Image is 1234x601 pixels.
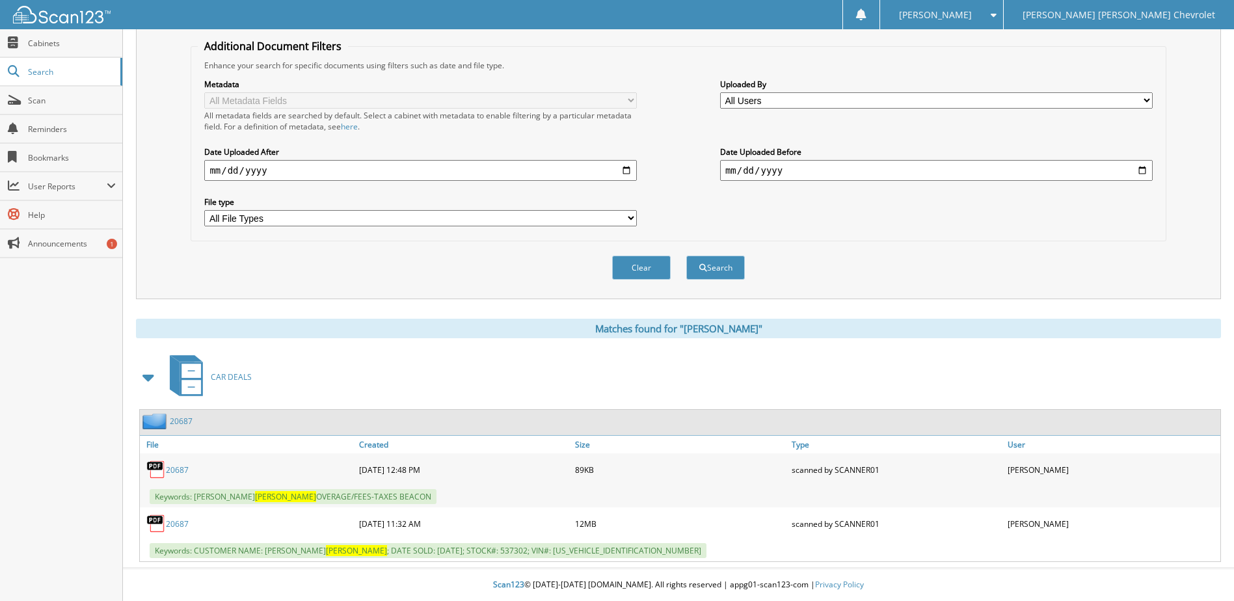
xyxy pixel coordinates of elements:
img: PDF.png [146,460,166,479]
label: Date Uploaded After [204,146,637,157]
span: Keywords: CUSTOMER NAME: [PERSON_NAME] ; DATE SOLD: [DATE]; STOCK#: 537302; VIN#: [US_VEHICLE_IDE... [150,543,706,558]
div: Matches found for "[PERSON_NAME]" [136,319,1221,338]
label: Metadata [204,79,637,90]
span: [PERSON_NAME] [326,545,387,556]
span: Cabinets [28,38,116,49]
span: User Reports [28,181,107,192]
div: 1 [107,239,117,249]
div: Enhance your search for specific documents using filters such as date and file type. [198,60,1159,71]
a: CAR DEALS [162,351,252,403]
label: Date Uploaded Before [720,146,1153,157]
span: Scan123 [493,579,524,590]
div: 12MB [572,511,788,537]
label: File type [204,196,637,207]
div: 89KB [572,457,788,483]
span: Search [28,66,114,77]
span: [PERSON_NAME] [899,11,972,19]
img: PDF.png [146,514,166,533]
div: All metadata fields are searched by default. Select a cabinet with metadata to enable filtering b... [204,110,637,132]
button: Clear [612,256,671,280]
a: Privacy Policy [815,579,864,590]
legend: Additional Document Filters [198,39,348,53]
a: Type [788,436,1004,453]
a: here [341,121,358,132]
button: Search [686,256,745,280]
span: Bookmarks [28,152,116,163]
img: folder2.png [142,413,170,429]
span: [PERSON_NAME] [255,491,316,502]
img: scan123-logo-white.svg [13,6,111,23]
div: © [DATE]-[DATE] [DOMAIN_NAME]. All rights reserved | appg01-scan123-com | [123,569,1234,601]
iframe: Chat Widget [1169,539,1234,601]
div: [PERSON_NAME] [1004,511,1220,537]
a: Size [572,436,788,453]
a: 20687 [170,416,193,427]
input: start [204,160,637,181]
a: User [1004,436,1220,453]
span: Scan [28,95,116,106]
label: Uploaded By [720,79,1153,90]
span: Announcements [28,238,116,249]
div: [DATE] 11:32 AM [356,511,572,537]
a: Created [356,436,572,453]
div: [PERSON_NAME] [1004,457,1220,483]
span: Help [28,209,116,220]
div: scanned by SCANNER01 [788,511,1004,537]
span: CAR DEALS [211,371,252,382]
a: File [140,436,356,453]
a: 20687 [166,464,189,475]
input: end [720,160,1153,181]
a: 20687 [166,518,189,529]
div: scanned by SCANNER01 [788,457,1004,483]
span: Reminders [28,124,116,135]
span: Keywords: [PERSON_NAME] OVERAGE/FEES-TAXES BEACON [150,489,436,504]
span: [PERSON_NAME] [PERSON_NAME] Chevrolet [1023,11,1215,19]
div: [DATE] 12:48 PM [356,457,572,483]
